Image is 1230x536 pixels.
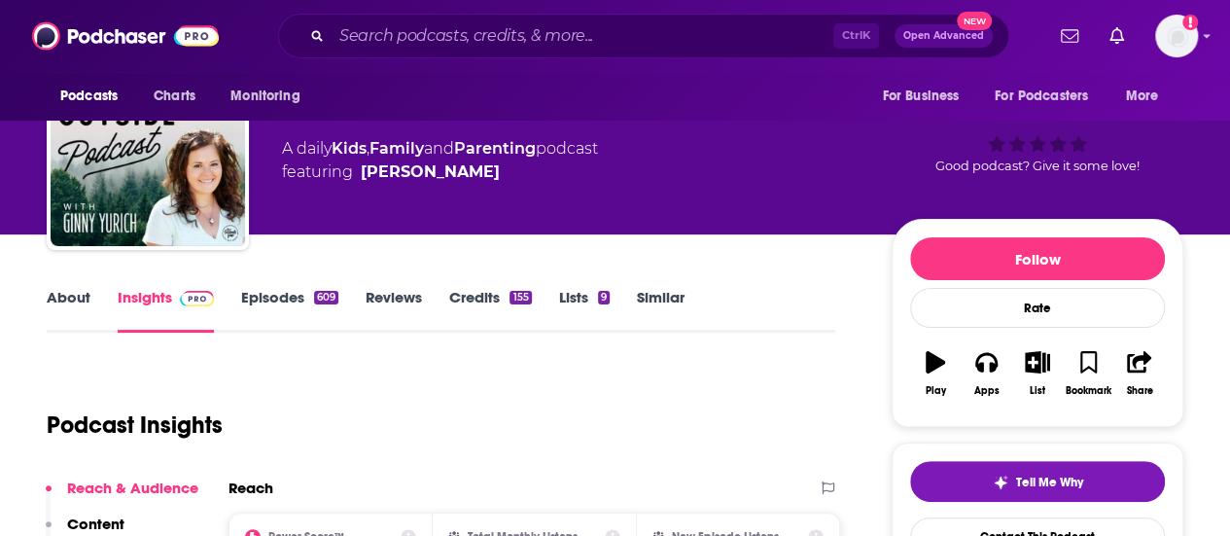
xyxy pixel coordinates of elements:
button: open menu [1112,78,1183,115]
a: Lists9 [559,288,610,333]
p: Content [67,515,124,533]
div: Play [926,385,946,397]
div: 74Good podcast? Give it some love! [892,65,1183,186]
div: Bookmark [1066,385,1111,397]
a: Ginny Yurich [361,161,500,184]
span: New [957,12,992,30]
button: Share [1114,339,1165,409]
span: For Business [882,83,959,110]
input: Search podcasts, credits, & more... [332,20,833,52]
a: Parenting [454,139,536,158]
div: 155 [510,291,531,304]
img: The 1000 Hours Outside Podcast [51,52,245,246]
div: Share [1126,385,1152,397]
span: Charts [154,83,195,110]
span: featuring [282,161,598,184]
span: Monitoring [230,83,299,110]
button: Open AdvancedNew [895,24,993,48]
a: Similar [637,288,685,333]
button: Follow [910,237,1165,280]
img: tell me why sparkle [993,475,1008,490]
div: A daily podcast [282,137,598,184]
button: Apps [961,339,1011,409]
span: Logged in as psamuelson01 [1155,15,1198,57]
span: Ctrl K [833,23,879,49]
span: and [424,139,454,158]
div: 9 [598,291,610,304]
button: Play [910,339,961,409]
img: Podchaser Pro [180,291,214,306]
a: Show notifications dropdown [1102,19,1132,53]
h1: Podcast Insights [47,411,223,440]
button: Show profile menu [1155,15,1198,57]
span: For Podcasters [995,83,1088,110]
svg: Add a profile image [1182,15,1198,30]
button: List [1012,339,1063,409]
a: Kids [332,139,367,158]
button: open menu [217,78,325,115]
span: More [1126,83,1159,110]
span: , [367,139,369,158]
a: About [47,288,90,333]
div: 609 [314,291,338,304]
button: tell me why sparkleTell Me Why [910,461,1165,502]
div: Search podcasts, credits, & more... [278,14,1009,58]
a: Reviews [366,288,422,333]
p: Reach & Audience [67,479,198,497]
div: Apps [974,385,1000,397]
img: User Profile [1155,15,1198,57]
button: Reach & Audience [46,479,198,515]
span: Open Advanced [903,31,984,41]
span: Podcasts [60,83,118,110]
a: Show notifications dropdown [1053,19,1086,53]
a: Credits155 [449,288,531,333]
button: open menu [47,78,143,115]
img: Podchaser - Follow, Share and Rate Podcasts [32,18,219,54]
button: open menu [982,78,1116,115]
span: Tell Me Why [1016,475,1083,490]
span: Good podcast? Give it some love! [935,159,1140,173]
a: InsightsPodchaser Pro [118,288,214,333]
div: Rate [910,288,1165,328]
a: Family [369,139,424,158]
h2: Reach [228,479,273,497]
a: Charts [141,78,207,115]
button: open menu [868,78,983,115]
button: Bookmark [1063,339,1113,409]
div: List [1030,385,1045,397]
a: Episodes609 [241,288,338,333]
